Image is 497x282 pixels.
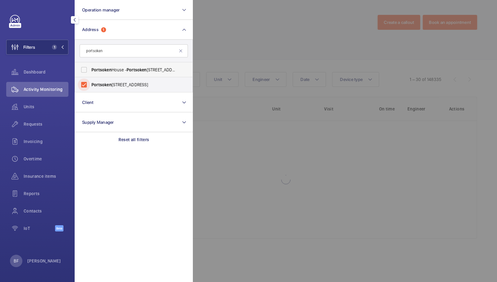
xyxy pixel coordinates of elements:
span: Requests [24,121,68,127]
span: Activity Monitoring [24,86,68,92]
span: Filters [23,44,35,50]
span: Dashboard [24,69,68,75]
span: 1 [52,45,57,50]
span: Beta [55,225,63,231]
span: Insurance items [24,173,68,179]
p: [PERSON_NAME] [27,258,61,264]
span: IoT [24,225,55,231]
span: Reports [24,190,68,197]
span: Contacts [24,208,68,214]
span: Units [24,104,68,110]
button: Filters1 [6,40,68,55]
p: BF [14,258,18,264]
span: Invoicing [24,138,68,145]
span: Overtime [24,156,68,162]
